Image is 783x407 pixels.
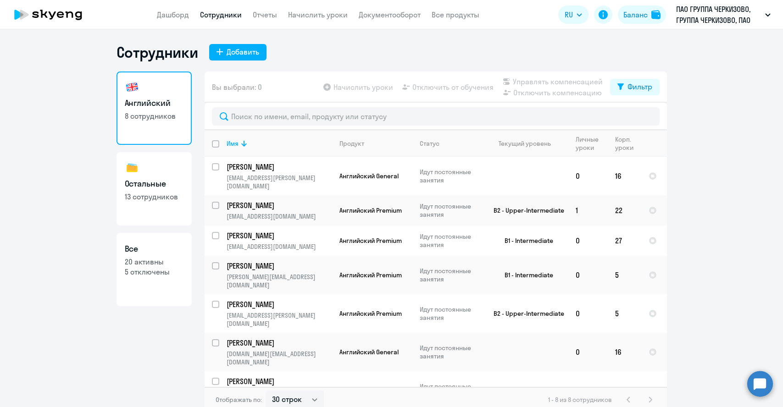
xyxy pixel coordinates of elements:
div: Статус [420,139,483,148]
td: B2 - Upper-Intermediate [483,294,568,333]
img: others [125,160,139,175]
span: Английский General [339,172,399,180]
a: Дашборд [157,10,189,19]
div: Корп. уроки [615,135,641,152]
p: [PERSON_NAME] [227,231,330,241]
a: [PERSON_NAME] [227,338,332,348]
a: [PERSON_NAME] [227,261,332,271]
button: Фильтр [610,79,660,95]
td: 0 [568,157,608,195]
p: [PERSON_NAME] [227,338,330,348]
td: 22 [608,195,641,225]
div: Корп. уроки [615,135,635,152]
h3: Английский [125,97,183,109]
a: Все20 активны5 отключены [117,233,192,306]
button: Добавить [209,44,267,60]
span: Английский Premium [339,206,402,214]
div: Продукт [339,139,412,148]
h3: Остальные [125,178,183,190]
p: [PERSON_NAME] [227,376,330,386]
p: 8 сотрудников [125,111,183,121]
div: Текущий уровень [490,139,568,148]
a: [PERSON_NAME] [227,299,332,309]
div: Добавить [227,46,259,57]
button: Балансbalance [618,5,666,24]
td: 0 [568,256,608,294]
td: B1 - Intermediate [483,256,568,294]
a: Документооборот [359,10,421,19]
span: RU [565,9,573,20]
p: [PERSON_NAME] [227,200,330,210]
a: Начислить уроки [288,10,348,19]
h1: Сотрудники [117,43,198,61]
td: 0 [568,225,608,256]
a: [PERSON_NAME] [227,231,332,241]
td: 16 [608,333,641,371]
p: [EMAIL_ADDRESS][PERSON_NAME][DOMAIN_NAME] [227,311,332,328]
div: Статус [420,139,439,148]
input: Поиск по имени, email, продукту или статусу [212,107,660,126]
button: ПАО ГРУППА ЧЕРКИЗОВО, ГРУППА ЧЕРКИЗОВО, ПАО [672,4,775,26]
h3: Все [125,243,183,255]
div: Текущий уровень [499,139,551,148]
button: RU [558,5,589,24]
p: [PERSON_NAME] [227,299,330,309]
div: Баланс [623,9,648,20]
td: 5 [608,256,641,294]
img: balance [651,10,661,19]
span: Отображать по: [216,396,262,404]
p: Идут постоянные занятия [420,305,483,322]
td: 16 [608,157,641,195]
p: [PERSON_NAME] [227,261,330,271]
td: 27 [608,225,641,256]
div: Личные уроки [576,135,607,152]
a: Сотрудники [200,10,242,19]
p: [EMAIL_ADDRESS][DOMAIN_NAME] [227,212,332,220]
a: [PERSON_NAME] [227,200,332,210]
span: Английский Premium [339,309,402,318]
a: Английский8 сотрудников [117,71,192,145]
p: 20 активны [125,257,183,267]
p: ПАО ГРУППА ЧЕРКИЗОВО, ГРУППА ЧЕРКИЗОВО, ПАО [676,4,761,26]
td: 5 [608,294,641,333]
td: B2 - Upper-Intermediate [483,195,568,225]
p: [DOMAIN_NAME][EMAIL_ADDRESS][DOMAIN_NAME] [227,350,332,366]
p: Идут постоянные занятия [420,382,483,399]
td: 0 [568,333,608,371]
p: Идут постоянные занятия [420,202,483,219]
span: Английский Premium [339,271,402,279]
a: [PERSON_NAME] [227,162,332,172]
p: [PERSON_NAME] [227,162,330,172]
span: Английский General [339,386,399,395]
a: [PERSON_NAME] [227,376,332,386]
p: 13 сотрудников [125,192,183,202]
p: Идут постоянные занятия [420,267,483,283]
span: 1 - 8 из 8 сотрудников [548,396,612,404]
p: [EMAIL_ADDRESS][DOMAIN_NAME] [227,242,332,251]
a: Остальные13 сотрудников [117,152,192,225]
a: Отчеты [253,10,277,19]
a: Все продукты [432,10,479,19]
span: Английский General [339,348,399,356]
p: Идут постоянные занятия [420,344,483,360]
div: Фильтр [628,81,652,92]
td: B1 - Intermediate [483,225,568,256]
span: Вы выбрали: 0 [212,82,262,93]
p: [EMAIL_ADDRESS][PERSON_NAME][DOMAIN_NAME] [227,174,332,190]
td: 0 [568,294,608,333]
p: [PERSON_NAME][EMAIL_ADDRESS][DOMAIN_NAME] [227,273,332,289]
p: Идут постоянные занятия [420,168,483,184]
div: Имя [227,139,332,148]
td: 1 [568,195,608,225]
p: 5 отключены [125,267,183,277]
div: Имя [227,139,239,148]
div: Личные уроки [576,135,601,152]
span: Английский Premium [339,236,402,245]
div: Продукт [339,139,364,148]
p: Идут постоянные занятия [420,232,483,249]
img: english [125,80,139,94]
